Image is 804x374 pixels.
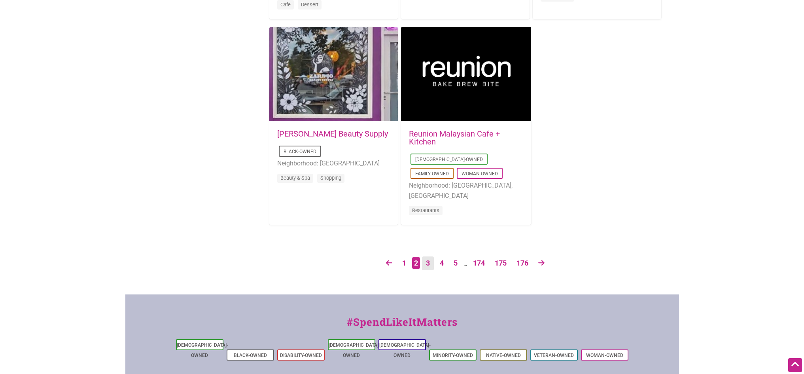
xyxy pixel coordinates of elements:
[513,256,532,270] a: Page 176
[450,256,462,270] a: Page 5
[586,353,623,358] a: Woman-Owned
[409,129,500,146] a: Reunion Malaysian Cafe + Kitchen
[415,171,449,177] a: Family-Owned
[280,175,310,181] a: Beauty & Spa
[412,207,439,213] a: Restaurants
[463,260,467,267] span: …
[284,149,316,154] a: Black-Owned
[486,353,521,358] a: Native-Owned
[491,256,511,270] a: Page 175
[398,256,410,270] a: Page 1
[280,2,291,8] a: Cafe
[409,180,523,201] li: Neighborhood: [GEOGRAPHIC_DATA], [GEOGRAPHIC_DATA]
[177,342,228,358] a: [DEMOGRAPHIC_DATA]-Owned
[234,353,267,358] a: Black-Owned
[329,342,380,358] a: [DEMOGRAPHIC_DATA]-Owned
[320,175,341,181] a: Shopping
[433,353,473,358] a: Minority-Owned
[277,158,390,169] li: Neighborhood: [GEOGRAPHIC_DATA]
[125,314,679,338] div: #SpendLikeItMatters
[436,256,448,270] a: Page 4
[412,257,420,269] span: Page 2
[534,353,574,358] a: Veteran-Owned
[280,353,322,358] a: Disability-Owned
[469,256,489,270] a: Page 174
[277,129,388,139] a: [PERSON_NAME] Beauty Supply
[415,157,483,162] a: [DEMOGRAPHIC_DATA]-Owned
[422,256,434,270] a: Page 3
[379,342,431,358] a: [DEMOGRAPHIC_DATA]-Owned
[301,2,318,8] a: Dessert
[462,171,498,177] a: Woman-Owned
[788,358,802,372] div: Scroll Back to Top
